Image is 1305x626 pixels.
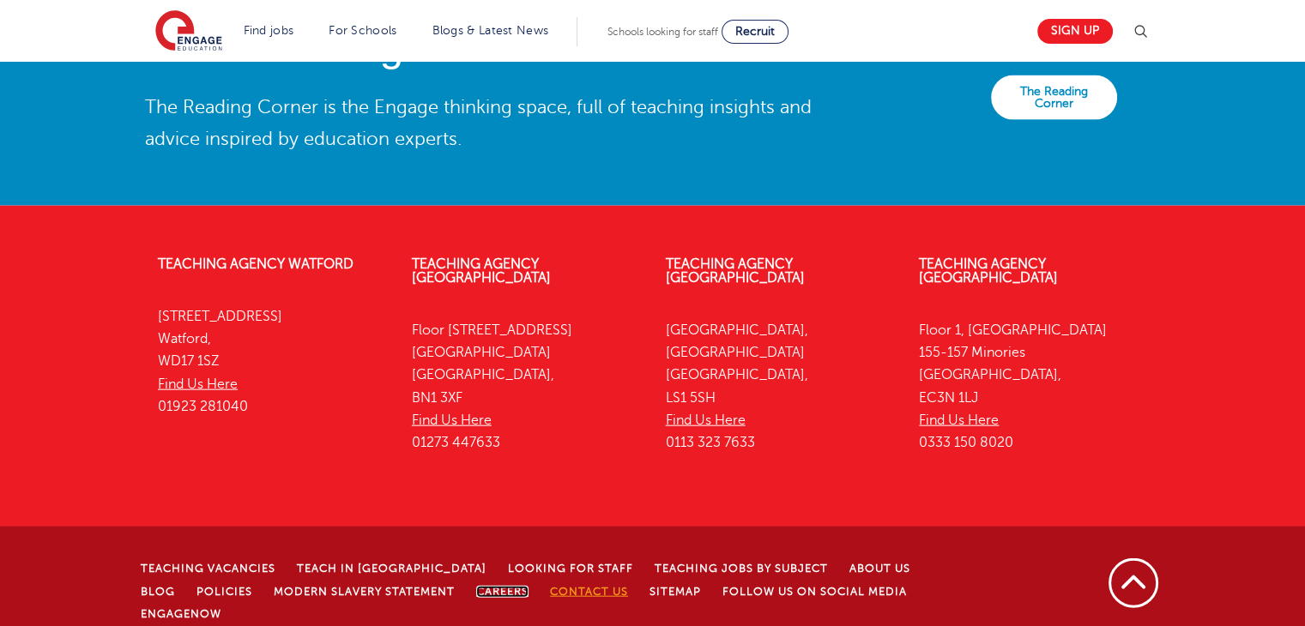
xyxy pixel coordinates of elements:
[722,586,907,598] a: Follow us on Social Media
[141,586,175,598] a: Blog
[412,319,640,454] p: Floor [STREET_ADDRESS] [GEOGRAPHIC_DATA] [GEOGRAPHIC_DATA], BN1 3XF 01273 447633
[919,319,1147,454] p: Floor 1, [GEOGRAPHIC_DATA] 155-157 Minories [GEOGRAPHIC_DATA], EC3N 1LJ 0333 150 8020
[141,563,275,575] a: Teaching Vacancies
[666,412,746,428] a: Find Us Here
[432,24,549,37] a: Blogs & Latest News
[476,586,529,598] a: Careers
[412,256,551,286] a: Teaching Agency [GEOGRAPHIC_DATA]
[849,563,910,575] a: About Us
[919,412,999,428] a: Find Us Here
[722,20,788,44] a: Recruit
[919,256,1058,286] a: Teaching Agency [GEOGRAPHIC_DATA]
[655,563,828,575] a: Teaching jobs by subject
[550,586,628,598] a: Contact Us
[155,10,222,53] img: Engage Education
[141,608,221,620] a: EngageNow
[735,25,775,38] span: Recruit
[649,586,701,598] a: Sitemap
[666,319,894,454] p: [GEOGRAPHIC_DATA], [GEOGRAPHIC_DATA] [GEOGRAPHIC_DATA], LS1 5SH 0113 323 7633
[297,563,486,575] a: Teach in [GEOGRAPHIC_DATA]
[607,26,718,38] span: Schools looking for staff
[158,376,238,392] a: Find Us Here
[1037,19,1113,44] a: Sign up
[158,256,353,272] a: Teaching Agency Watford
[666,256,805,286] a: Teaching Agency [GEOGRAPHIC_DATA]
[244,24,294,37] a: Find jobs
[508,563,633,575] a: Looking for staff
[196,586,252,598] a: Policies
[412,412,492,428] a: Find Us Here
[991,75,1117,120] a: The Reading Corner
[158,305,386,418] p: [STREET_ADDRESS] Watford, WD17 1SZ 01923 281040
[145,92,825,153] p: The Reading Corner is the Engage thinking space, full of teaching insights and advice inspired by...
[274,586,455,598] a: Modern Slavery Statement
[329,24,396,37] a: For Schools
